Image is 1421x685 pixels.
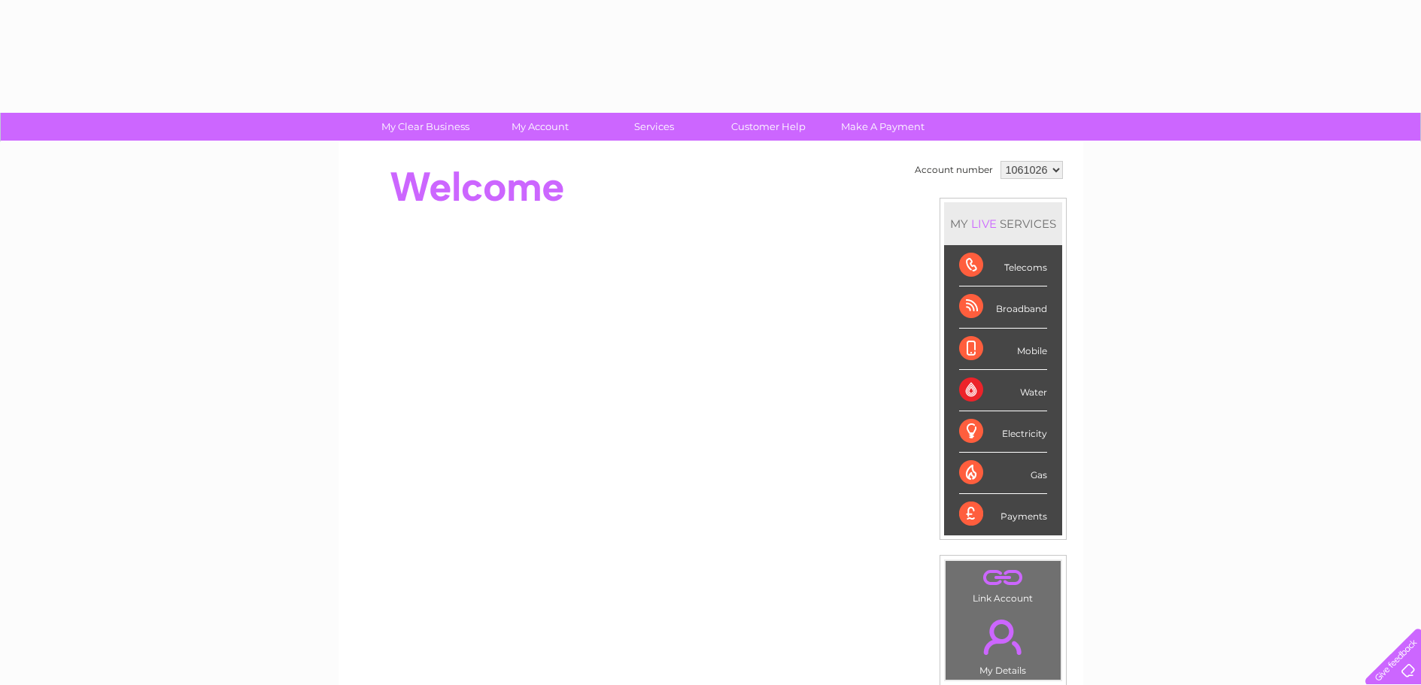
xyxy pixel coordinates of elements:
[911,157,997,183] td: Account number
[821,113,945,141] a: Make A Payment
[959,329,1047,370] div: Mobile
[944,202,1062,245] div: MY SERVICES
[945,607,1061,680] td: My Details
[363,113,487,141] a: My Clear Business
[959,286,1047,328] div: Broadband
[959,245,1047,286] div: Telecoms
[592,113,716,141] a: Services
[959,411,1047,453] div: Electricity
[968,217,1000,231] div: LIVE
[959,370,1047,411] div: Water
[949,611,1057,663] a: .
[959,453,1047,494] div: Gas
[945,560,1061,608] td: Link Account
[478,113,602,141] a: My Account
[949,565,1057,591] a: .
[706,113,830,141] a: Customer Help
[959,494,1047,535] div: Payments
